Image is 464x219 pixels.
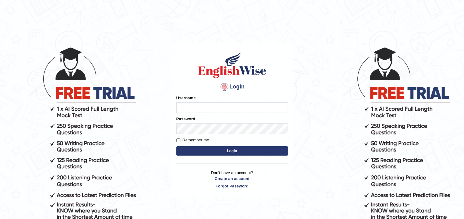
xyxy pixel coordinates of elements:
input: Remember me [176,138,180,142]
a: Create an account [176,176,288,182]
label: Password [176,116,195,122]
a: Forgot Password [176,183,288,189]
button: Login [176,146,288,156]
label: Username [176,95,196,101]
img: Logo of English Wise sign in for intelligent practice with AI [197,51,267,79]
p: Don't have an account? [176,170,288,189]
label: Remember me [176,137,209,143]
h4: Login [176,82,288,92]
